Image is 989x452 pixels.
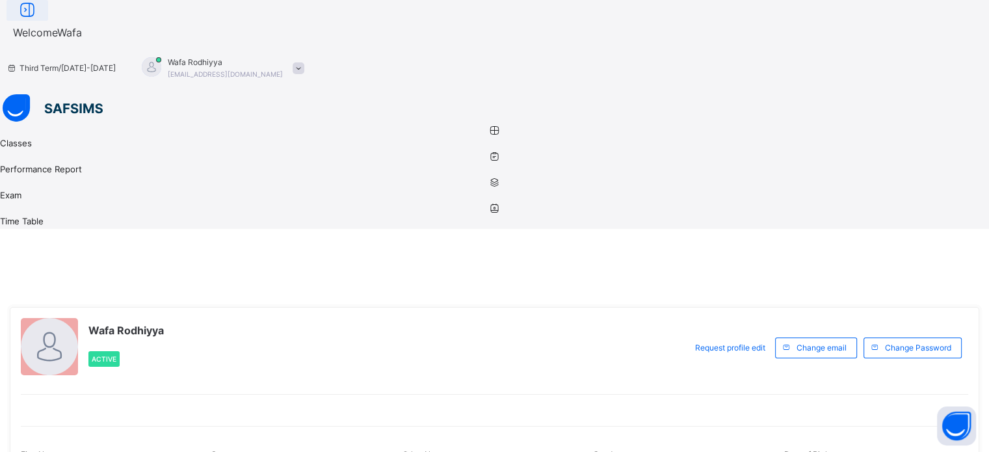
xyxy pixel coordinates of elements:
[937,406,976,445] button: Open asap
[695,342,765,354] span: Request profile edit
[129,57,311,80] div: WafaRodhiyya
[13,26,82,39] span: Welcome Wafa
[7,62,116,74] span: session/term information
[92,355,116,363] span: Active
[797,342,847,354] span: Change email
[168,57,283,68] span: Wafa Rodhiyya
[885,342,951,354] span: Change Password
[88,323,164,338] span: Wafa Rodhiyya
[3,94,103,122] img: safsims
[168,70,283,78] span: [EMAIL_ADDRESS][DOMAIN_NAME]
